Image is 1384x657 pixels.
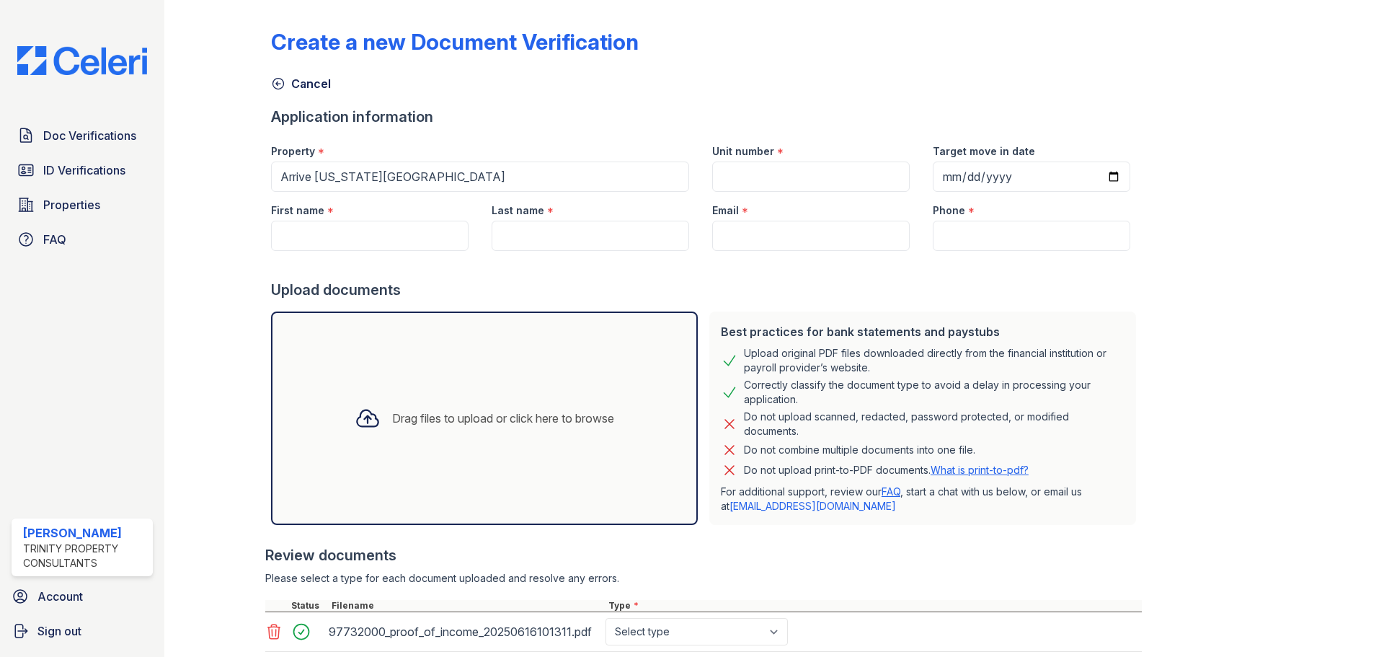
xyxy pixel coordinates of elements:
div: Drag files to upload or click here to browse [392,410,614,427]
div: Status [288,600,329,612]
div: Please select a type for each document uploaded and resolve any errors. [265,571,1142,586]
a: Account [6,582,159,611]
a: ID Verifications [12,156,153,185]
div: Trinity Property Consultants [23,542,147,570]
a: Sign out [6,617,159,645]
label: Last name [492,203,544,218]
div: Filename [329,600,605,612]
div: Correctly classify the document type to avoid a delay in processing your application. [744,378,1124,407]
img: CE_Logo_Blue-a8612792a0a2168367f1c8372b55b34899dd931a85d93a1a3d3e32e68fde9ad4.png [6,46,159,75]
a: FAQ [882,485,900,498]
p: For additional support, review our , start a chat with us below, or email us at [721,485,1124,513]
span: Account [37,588,83,605]
label: Phone [933,203,965,218]
div: Create a new Document Verification [271,29,639,55]
label: First name [271,203,324,218]
div: 97732000_proof_of_income_20250616101311.pdf [329,620,600,643]
a: Properties [12,190,153,219]
div: Do not upload scanned, redacted, password protected, or modified documents. [744,410,1124,438]
span: ID Verifications [43,162,125,179]
a: FAQ [12,225,153,254]
div: Best practices for bank statements and paystubs [721,323,1124,340]
span: Sign out [37,622,81,640]
a: [EMAIL_ADDRESS][DOMAIN_NAME] [729,500,896,512]
a: What is print-to-pdf? [931,464,1029,476]
label: Target move in date [933,144,1035,159]
label: Property [271,144,315,159]
a: Cancel [271,75,331,92]
div: Upload original PDF files downloaded directly from the financial institution or payroll provider’... [744,346,1124,375]
label: Email [712,203,739,218]
div: Review documents [265,545,1142,565]
label: Unit number [712,144,774,159]
div: Application information [271,107,1142,127]
div: Upload documents [271,280,1142,300]
span: Doc Verifications [43,127,136,144]
a: Doc Verifications [12,121,153,150]
span: Properties [43,196,100,213]
p: Do not upload print-to-PDF documents. [744,463,1029,477]
div: [PERSON_NAME] [23,524,147,542]
div: Do not combine multiple documents into one file. [744,441,975,459]
div: Type [605,600,1142,612]
span: FAQ [43,231,66,248]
